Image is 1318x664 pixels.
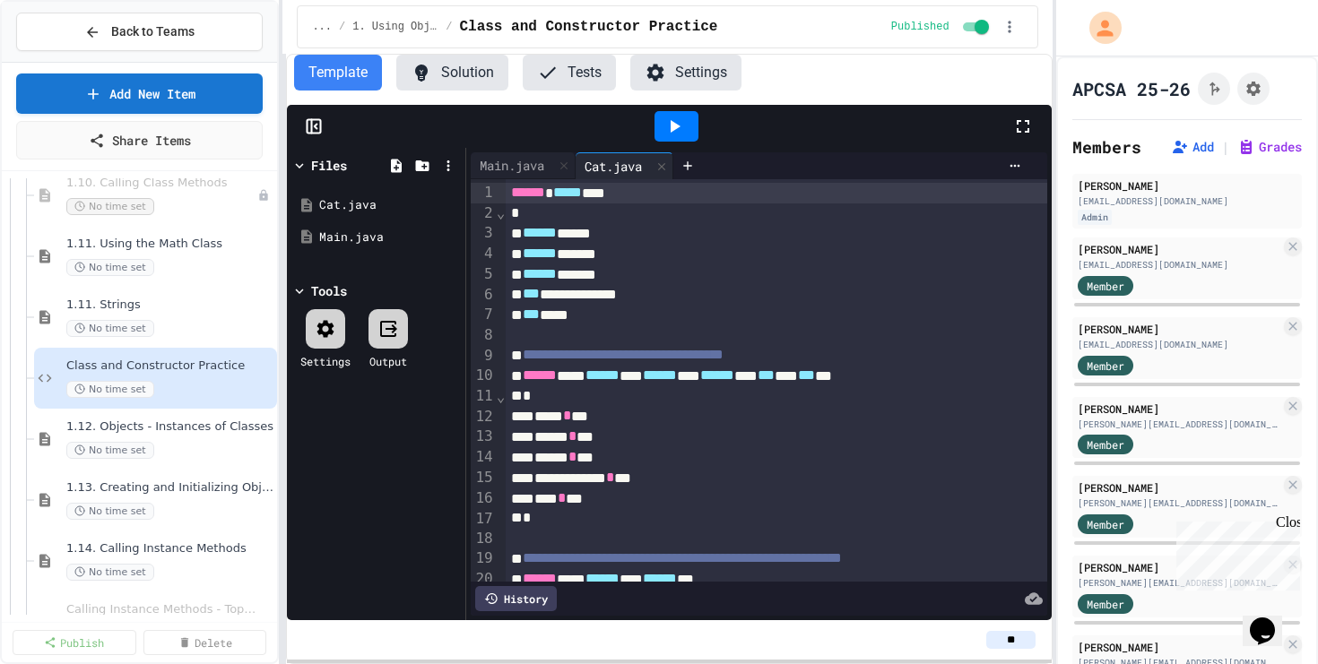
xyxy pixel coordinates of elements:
[257,189,270,202] div: Unpublished
[1071,7,1126,48] div: My Account
[471,285,495,306] div: 6
[471,468,495,488] div: 15
[471,569,495,590] div: 20
[1087,436,1124,453] span: Member
[496,388,507,405] span: Fold line
[66,320,154,337] span: No time set
[66,358,273,374] span: Class and Constructor Practice
[66,198,154,215] span: No time set
[1237,138,1302,156] button: Grades
[319,196,459,214] div: Cat.java
[471,305,495,325] div: 7
[1087,278,1124,294] span: Member
[1087,358,1124,374] span: Member
[7,7,124,114] div: Chat with us now!Close
[471,447,495,468] div: 14
[1078,401,1280,417] div: [PERSON_NAME]
[1072,76,1191,101] h1: APCSA 25-26
[311,281,347,300] div: Tools
[471,183,495,203] div: 1
[312,20,332,34] span: ...
[496,204,507,221] span: Fold line
[1078,479,1280,496] div: [PERSON_NAME]
[1078,177,1296,194] div: [PERSON_NAME]
[13,630,136,655] a: Publish
[471,152,576,179] div: Main.java
[630,55,741,91] button: Settings
[1078,321,1280,337] div: [PERSON_NAME]
[1078,639,1280,655] div: [PERSON_NAME]
[111,22,195,41] span: Back to Teams
[1078,241,1280,257] div: [PERSON_NAME]
[66,381,154,398] span: No time set
[1078,496,1280,510] div: [PERSON_NAME][EMAIL_ADDRESS][DOMAIN_NAME]
[1078,338,1280,351] div: [EMAIL_ADDRESS][DOMAIN_NAME]
[471,325,495,345] div: 8
[1221,136,1230,158] span: |
[16,121,263,160] a: Share Items
[471,223,495,244] div: 3
[471,156,553,175] div: Main.java
[66,419,273,435] span: 1.12. Objects - Instances of Classes
[446,20,452,34] span: /
[471,407,495,427] div: 12
[1078,576,1280,590] div: [PERSON_NAME][EMAIL_ADDRESS][DOMAIN_NAME]
[1171,138,1214,156] button: Add
[396,55,508,91] button: Solution
[1078,258,1280,272] div: [EMAIL_ADDRESS][DOMAIN_NAME]
[475,586,557,611] div: History
[66,541,273,556] span: 1.14. Calling Instance Methods
[66,176,257,191] span: 1.10. Calling Class Methods
[471,386,495,406] div: 11
[1237,73,1270,105] button: Assignment Settings
[471,548,495,569] div: 19
[891,16,993,38] div: Content is published and visible to students
[471,509,495,529] div: 17
[369,353,407,369] div: Output
[66,503,154,520] span: No time set
[471,488,495,509] div: 16
[16,73,263,114] a: Add New Item
[1243,592,1300,646] iframe: chat widget
[1078,210,1112,225] div: Admin
[1072,134,1141,160] h2: Members
[471,346,495,366] div: 9
[1087,516,1124,532] span: Member
[471,529,495,548] div: 18
[66,442,154,459] span: No time set
[576,157,651,176] div: Cat.java
[66,259,154,276] span: No time set
[1198,73,1230,105] button: Click to see fork details
[523,55,616,91] button: Tests
[891,20,949,34] span: Published
[339,20,345,34] span: /
[459,16,717,38] span: Class and Constructor Practice
[1169,514,1300,591] iframe: chat widget
[66,237,273,252] span: 1.11. Using the Math Class
[1087,596,1124,612] span: Member
[471,366,495,386] div: 10
[352,20,438,34] span: 1. Using Objects and Methods
[319,229,459,246] div: Main.java
[66,602,257,617] span: Calling Instance Methods - Topic 1.14
[66,480,273,496] span: 1.13. Creating and Initializing Objects: Constructors
[471,244,495,264] div: 4
[300,353,351,369] div: Settings
[576,152,673,179] div: Cat.java
[1078,418,1280,431] div: [PERSON_NAME][EMAIL_ADDRESS][DOMAIN_NAME]
[66,298,273,313] span: 1.11. Strings
[143,630,267,655] a: Delete
[16,13,263,51] button: Back to Teams
[471,264,495,285] div: 5
[1078,194,1296,208] div: [EMAIL_ADDRESS][DOMAIN_NAME]
[66,564,154,581] span: No time set
[1078,559,1280,575] div: [PERSON_NAME]
[471,427,495,447] div: 13
[311,156,347,175] div: Files
[294,55,382,91] button: Template
[471,203,495,223] div: 2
